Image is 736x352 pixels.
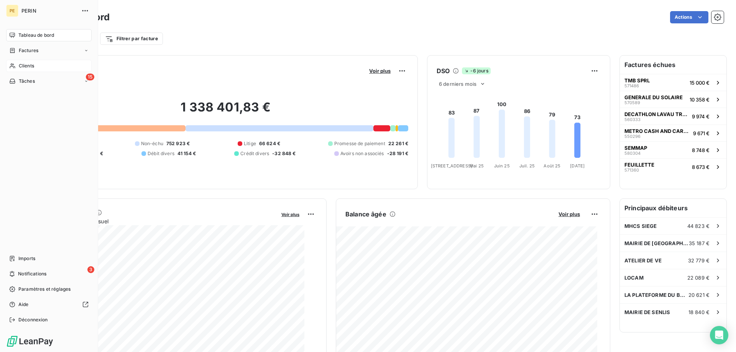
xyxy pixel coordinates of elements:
span: Déconnexion [18,316,48,323]
span: 18 840 € [688,309,710,315]
span: Paramètres et réglages [18,286,71,293]
span: 8 673 € [692,164,710,170]
span: FEUILLETTE [624,162,654,168]
tspan: Août 25 [544,163,560,169]
span: Promesse de paiement [334,140,385,147]
button: DECATHLON LAVAU TROYES5603339 974 € [620,108,726,124]
span: Débit divers [148,150,174,157]
span: Tableau de bord [18,32,54,39]
img: Logo LeanPay [6,335,54,347]
button: Voir plus [279,211,302,218]
div: PE [6,5,18,17]
a: Aide [6,298,92,311]
span: LOCAM [624,275,644,281]
span: -32 848 € [272,150,296,157]
span: 571486 [624,83,639,88]
h2: 1 338 401,83 € [43,100,408,123]
button: Voir plus [367,67,393,74]
span: 35 187 € [689,240,710,246]
span: 752 923 € [166,140,190,147]
button: METRO CASH AND CARRY FRANCE5502969 671 € [620,124,726,141]
h6: Balance âgée [345,210,386,219]
span: 15 [86,74,94,80]
span: MAIRIE DE SENLIS [624,309,670,315]
span: -6 jours [462,67,490,74]
span: Aide [18,301,29,308]
span: -28 191 € [387,150,408,157]
span: Factures [19,47,38,54]
span: METRO CASH AND CARRY FRANCE [624,128,690,134]
span: Clients [19,62,34,69]
span: 66 624 € [259,140,280,147]
div: Open Intercom Messenger [710,326,728,344]
button: FEUILLETTE5713608 673 € [620,158,726,175]
span: 44 823 € [687,223,710,229]
h6: Principaux débiteurs [620,199,726,217]
span: GENERALE DU SOLAIRE [624,94,683,100]
span: Voir plus [559,211,580,217]
span: DECATHLON LAVAU TROYES [624,111,689,117]
span: 32 779 € [688,257,710,264]
button: GENERALE DU SOLAIRE57058910 358 € [620,91,726,108]
span: 6 derniers mois [439,81,476,87]
span: Tâches [19,78,35,85]
span: Avoirs non associés [340,150,384,157]
span: 8 748 € [692,147,710,153]
span: 10 358 € [690,97,710,103]
span: 560333 [624,117,641,122]
span: Voir plus [281,212,299,217]
span: Imports [18,255,35,262]
span: 570589 [624,100,640,105]
span: Crédit divers [240,150,269,157]
span: 550296 [624,134,641,139]
span: 580304 [624,151,641,156]
span: 15 000 € [690,80,710,86]
span: 571360 [624,168,639,172]
button: SEMMAP5803048 748 € [620,141,726,158]
span: Chiffre d'affaires mensuel [43,217,276,225]
span: Litige [244,140,256,147]
span: 3 [87,266,94,273]
span: TMB SPRL [624,77,650,83]
tspan: [DATE] [570,163,585,169]
span: Notifications [18,270,46,277]
h6: Factures échues [620,56,726,74]
button: TMB SPRL57148615 000 € [620,74,726,91]
span: Non-échu [141,140,163,147]
span: ATELIER DE VE [624,257,662,264]
span: 41 154 € [177,150,196,157]
button: Voir plus [556,211,582,218]
span: SEMMAP [624,145,647,151]
span: 22 261 € [388,140,408,147]
span: MAIRIE DE [GEOGRAPHIC_DATA] [624,240,689,246]
span: PERIN [21,8,77,14]
span: LA PLATEFORME DU BATIMENT [624,292,688,298]
span: 22 089 € [687,275,710,281]
span: 9 974 € [692,113,710,120]
span: Voir plus [369,68,391,74]
tspan: Juin 25 [494,163,510,169]
tspan: Juil. 25 [519,163,535,169]
span: 9 671 € [693,130,710,136]
button: Filtrer par facture [100,33,163,45]
span: 20 621 € [688,292,710,298]
tspan: [STREET_ADDRESS] [431,163,472,169]
span: MHCS SIEGE [624,223,657,229]
h6: DSO [437,66,450,75]
tspan: Mai 25 [470,163,484,169]
button: Actions [670,11,708,23]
